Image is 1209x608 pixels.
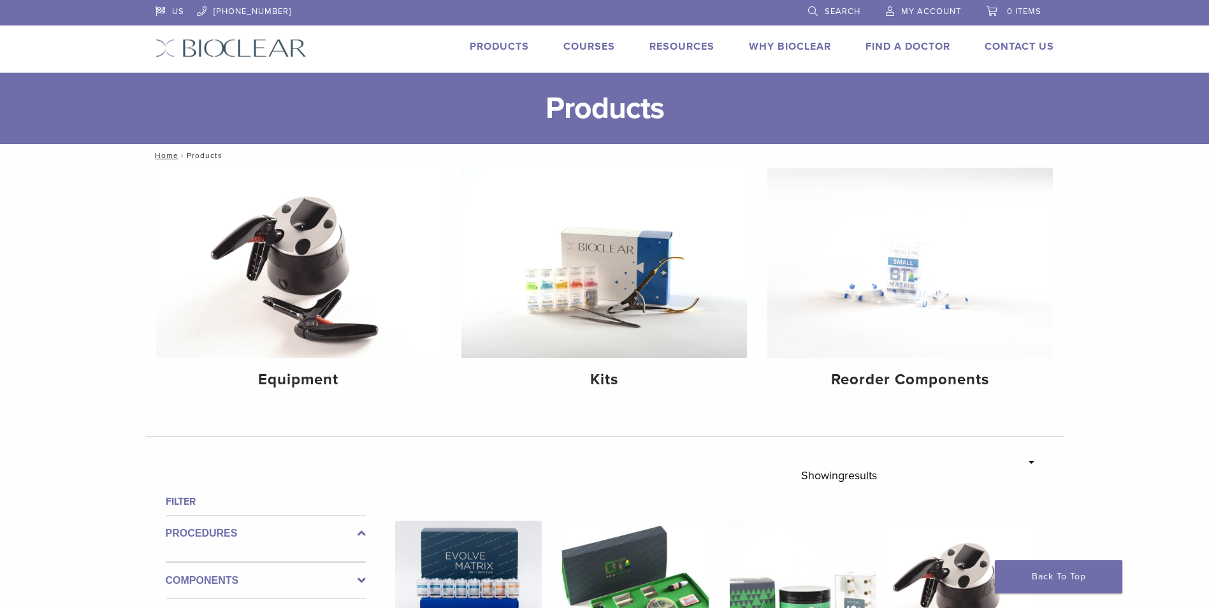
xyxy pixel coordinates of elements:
img: Bioclear [156,39,307,57]
a: Resources [649,40,714,53]
h4: Equipment [166,368,431,391]
span: Search [825,6,860,17]
label: Components [166,573,366,588]
a: Contact Us [985,40,1054,53]
h4: Reorder Components [778,368,1043,391]
a: Kits [461,168,747,400]
a: Why Bioclear [749,40,831,53]
img: Equipment [156,168,442,358]
span: My Account [901,6,961,17]
label: Procedures [166,526,366,541]
a: Home [151,151,178,160]
nav: Products [146,144,1064,167]
h4: Filter [166,494,366,509]
img: Kits [461,168,747,358]
span: / [178,152,187,159]
a: Find A Doctor [865,40,950,53]
a: Reorder Components [767,168,1053,400]
a: Equipment [156,168,442,400]
a: Courses [563,40,615,53]
span: 0 items [1007,6,1041,17]
img: Reorder Components [767,168,1053,358]
h4: Kits [472,368,737,391]
p: Showing results [801,462,877,489]
a: Back To Top [995,560,1122,593]
a: Products [470,40,529,53]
